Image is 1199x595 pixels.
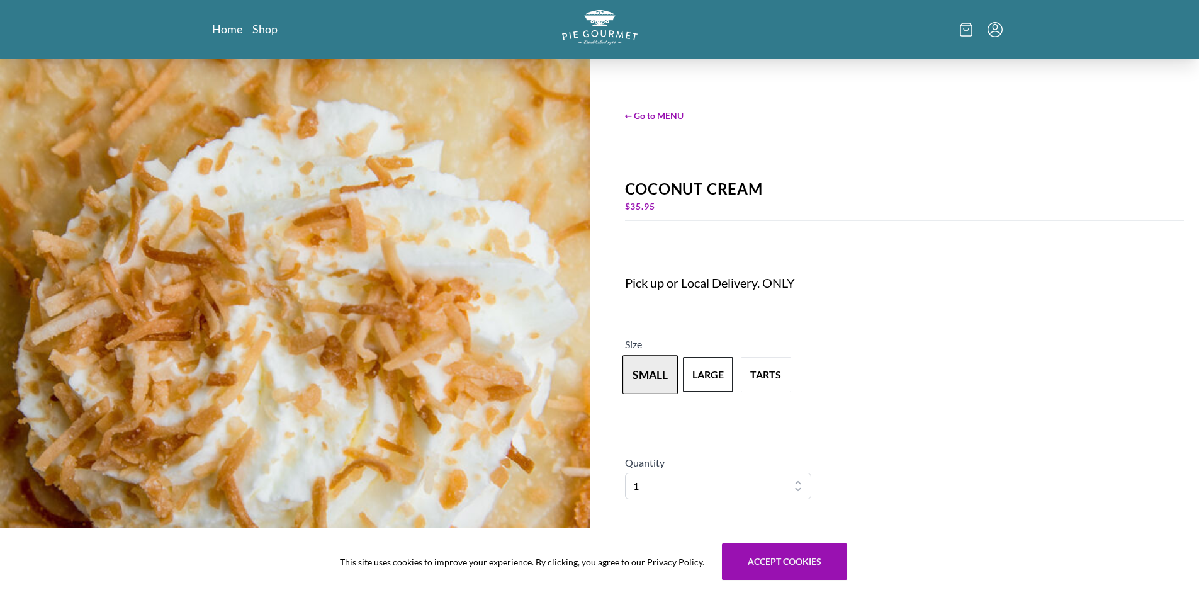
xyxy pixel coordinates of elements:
button: Menu [988,22,1003,37]
a: Home [212,21,242,37]
button: Variant Swatch [683,357,733,392]
button: Variant Swatch [741,357,791,392]
span: ← Go to MENU [625,109,1185,122]
button: Accept cookies [722,543,847,580]
div: $ 35.95 [625,198,1185,215]
select: Quantity [625,473,811,499]
div: Pick up or Local Delivery. ONLY [625,274,988,292]
a: Logo [562,10,638,48]
span: Size [625,338,642,350]
span: Quantity [625,456,665,468]
span: This site uses cookies to improve your experience. By clicking, you agree to our Privacy Policy. [340,555,704,569]
a: Shop [252,21,278,37]
button: Variant Swatch [622,355,678,394]
img: logo [562,10,638,45]
div: Coconut Cream [625,180,1185,198]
